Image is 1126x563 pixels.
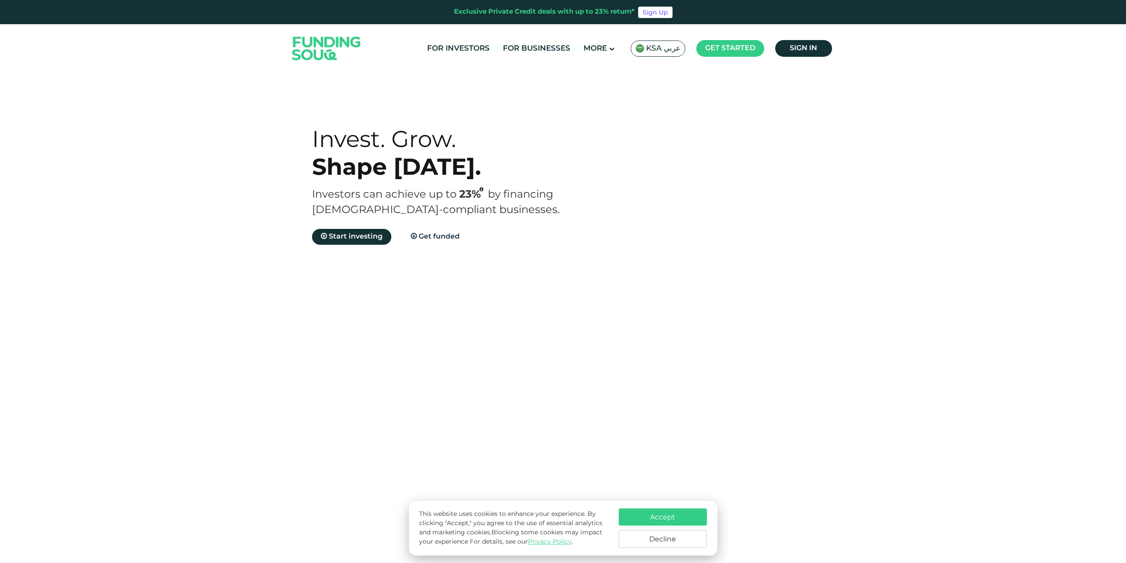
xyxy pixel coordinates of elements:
a: Privacy Policy [528,539,572,545]
a: Get funded [402,229,468,245]
a: For Businesses [501,41,572,56]
img: Logo [283,26,370,71]
a: Sign Up [638,7,673,18]
span: For details, see our . [470,539,573,545]
button: Decline [619,530,707,548]
a: For Investors [425,41,492,56]
span: Start investing [329,233,383,240]
span: More [583,45,607,52]
span: Sign in [790,45,817,52]
span: Blocking some cookies may impact your experience [419,530,602,545]
span: Get funded [419,233,460,240]
div: Exclusive Private Credit deals with up to 23% return* [454,7,635,17]
div: Invest. Grow. [312,125,579,153]
a: Start investing [312,229,391,245]
span: 23% [459,190,488,200]
span: KSA عربي [646,44,680,54]
img: SA Flag [635,44,644,53]
span: Investors can achieve up to [312,190,457,200]
button: Accept [619,508,707,526]
a: Sign in [775,40,832,57]
i: 23% IRR (expected) ~ 15% Net yield (expected) [479,187,483,192]
span: Get started [705,45,755,52]
div: Shape [DATE]. [312,153,579,180]
p: This website uses cookies to enhance your experience. By clicking "Accept," you agree to the use ... [419,510,609,547]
